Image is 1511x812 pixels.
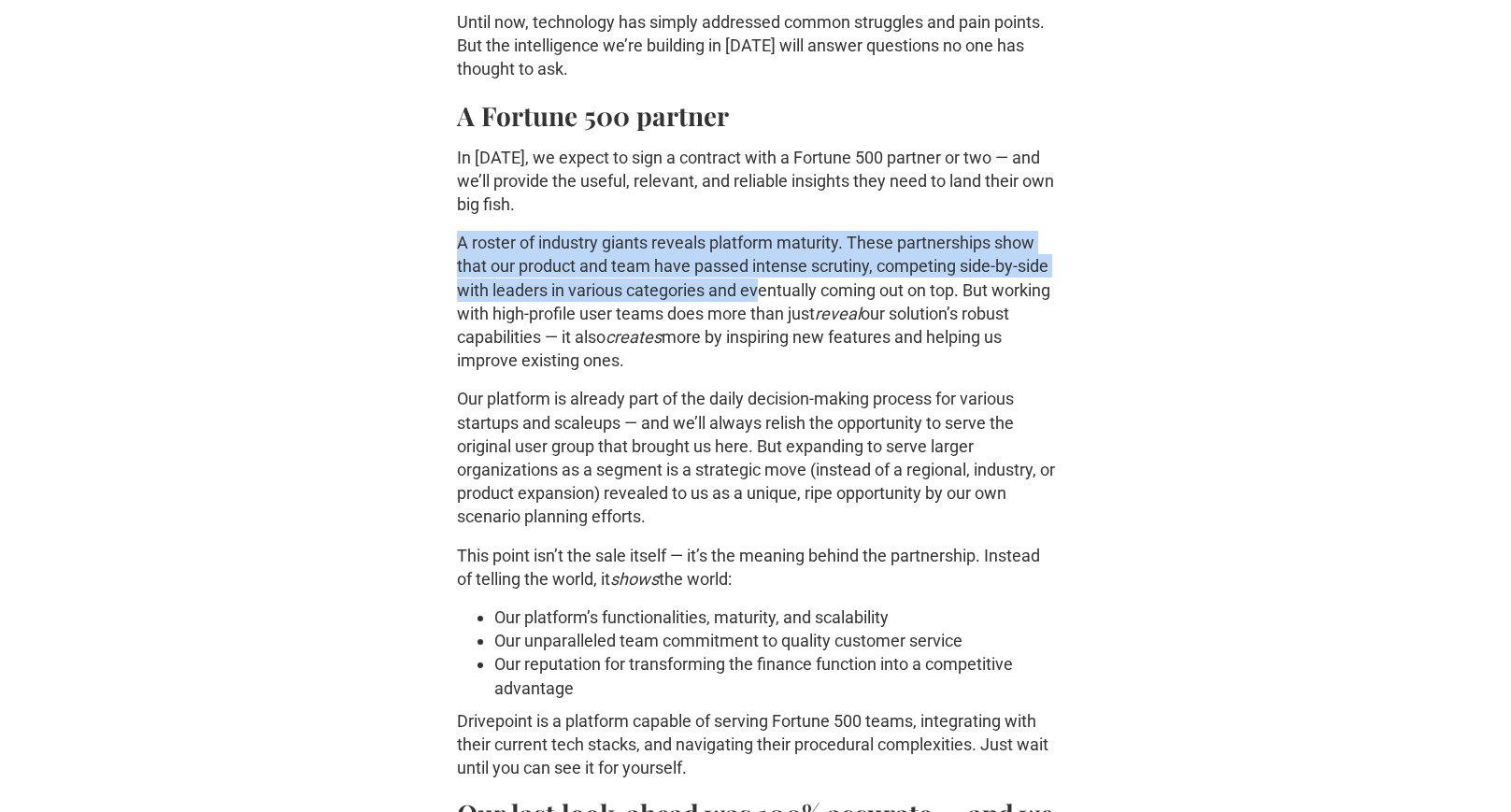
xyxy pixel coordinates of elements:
[494,652,1055,699] li: Our reputation for transforming the finance function into a competitive advantage
[457,98,729,133] strong: A Fortune 500 partner
[457,387,1055,528] p: Our platform is already part of the daily decision-making process for various startups and scaleu...
[494,605,1055,629] li: Our platform’s functionalities, maturity, and scalability
[457,231,1055,372] p: A roster of industry giants reveals platform maturity. These partnerships show that our product a...
[457,544,1055,591] p: This point isn’t the sale itself — it’s the meaning behind the partnership. Instead of telling th...
[606,327,662,347] em: creates
[610,569,659,589] em: shows
[494,629,1055,652] li: Our unparalleled team commitment to quality customer service
[457,10,1055,81] p: Until now, technology has simply addressed common struggles and pain points. But the intelligence...
[815,304,861,323] em: reveal
[457,146,1055,217] p: In [DATE], we expect to sign a contract with a Fortune 500 partner or two — and we’ll provide the...
[457,709,1055,780] p: Drivepoint is a platform capable of serving Fortune 500 teams, integrating with their current tec...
